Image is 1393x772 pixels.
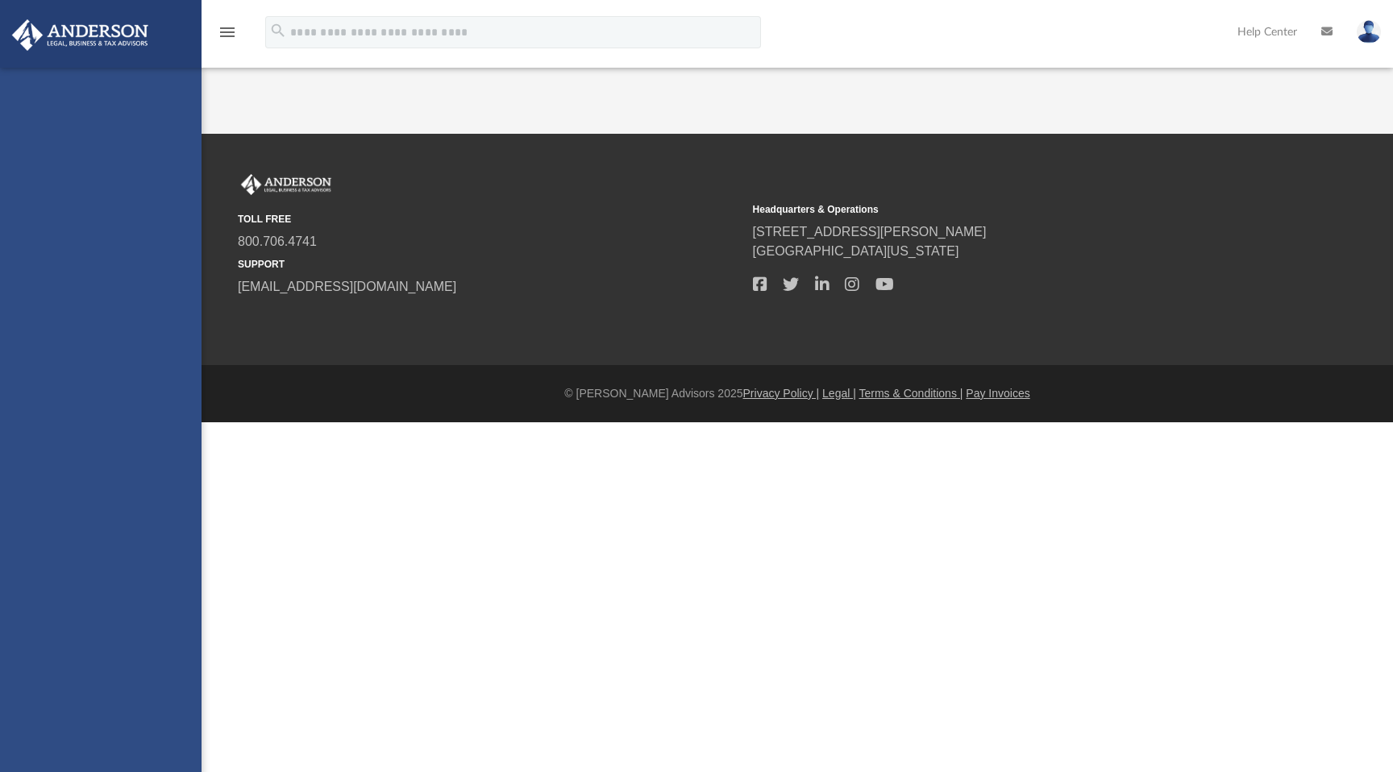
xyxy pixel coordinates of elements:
[966,387,1029,400] a: Pay Invoices
[218,23,237,42] i: menu
[1357,20,1381,44] img: User Pic
[238,174,335,195] img: Anderson Advisors Platinum Portal
[202,385,1393,402] div: © [PERSON_NAME] Advisors 2025
[269,22,287,39] i: search
[753,244,959,258] a: [GEOGRAPHIC_DATA][US_STATE]
[822,387,856,400] a: Legal |
[859,387,963,400] a: Terms & Conditions |
[238,280,456,293] a: [EMAIL_ADDRESS][DOMAIN_NAME]
[753,202,1257,217] small: Headquarters & Operations
[7,19,153,51] img: Anderson Advisors Platinum Portal
[238,212,742,226] small: TOLL FREE
[218,31,237,42] a: menu
[238,235,317,248] a: 800.706.4741
[238,257,742,272] small: SUPPORT
[743,387,820,400] a: Privacy Policy |
[753,225,987,239] a: [STREET_ADDRESS][PERSON_NAME]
